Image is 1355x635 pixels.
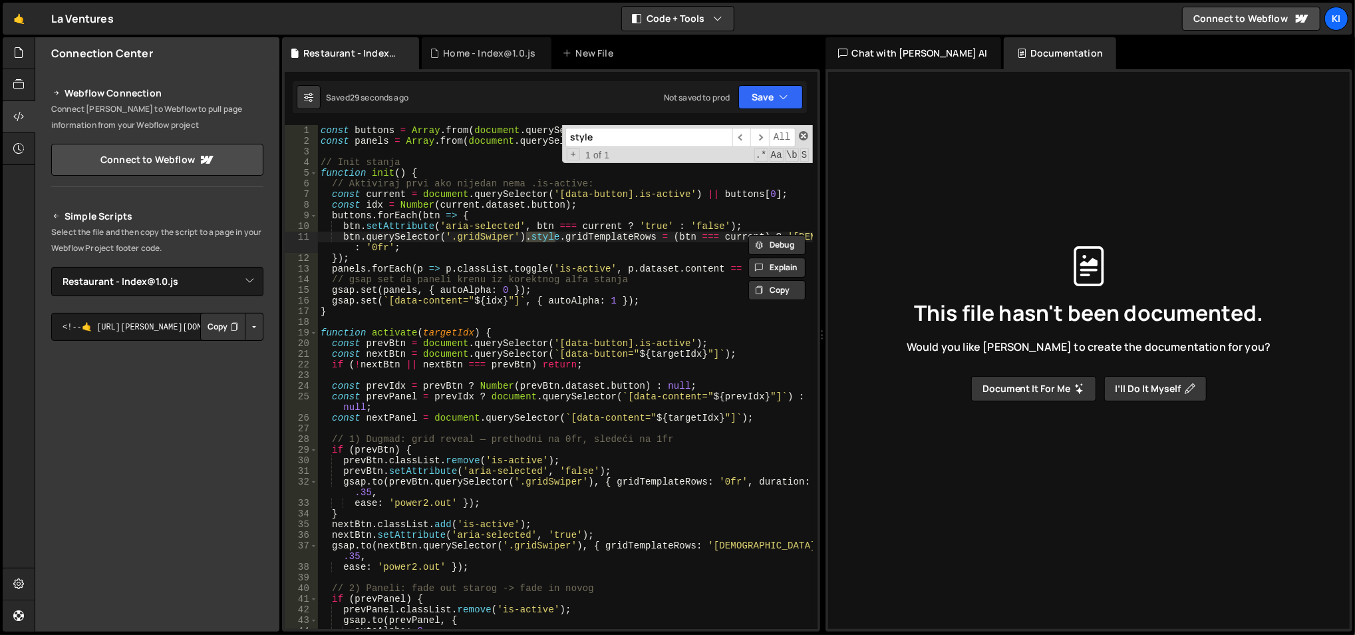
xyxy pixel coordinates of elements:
[285,200,318,210] div: 8
[285,306,318,317] div: 17
[200,313,245,341] button: Copy
[285,509,318,519] div: 34
[754,148,768,162] span: RegExp Search
[51,224,263,256] p: Select the file and then copy the script to a page in your Webflow Project footer code.
[770,148,784,162] span: CaseSensitive Search
[285,519,318,530] div: 35
[907,339,1271,354] span: Would you like [PERSON_NAME] to create the documentation for you?
[285,477,318,498] div: 32
[285,615,318,626] div: 43
[285,253,318,264] div: 12
[200,313,263,341] div: Button group with nested dropdown
[285,445,318,455] div: 29
[285,562,318,572] div: 38
[785,148,799,162] span: Whole Word Search
[285,189,318,200] div: 7
[1324,7,1348,31] a: Ki
[3,3,35,35] a: 🤙
[285,264,318,274] div: 13
[285,370,318,381] div: 23
[285,540,318,562] div: 37
[1004,37,1116,69] div: Documentation
[285,583,318,594] div: 40
[285,413,318,423] div: 26
[51,363,265,483] iframe: YouTube video player
[285,338,318,349] div: 20
[622,7,734,31] button: Code + Tools
[285,604,318,615] div: 42
[285,285,318,296] div: 15
[285,168,318,178] div: 5
[285,359,318,370] div: 22
[580,150,615,160] span: 1 of 1
[285,434,318,445] div: 28
[1104,376,1207,401] button: I’ll do it myself
[748,280,806,300] button: Copy
[285,221,318,232] div: 10
[971,376,1096,401] button: Document it for me
[738,85,803,109] button: Save
[285,178,318,189] div: 6
[285,136,318,146] div: 2
[285,530,318,540] div: 36
[51,85,263,101] h2: Webflow Connection
[51,208,263,224] h2: Simple Scripts
[826,37,1001,69] div: Chat with [PERSON_NAME] AI
[748,258,806,278] button: Explain
[750,128,769,147] span: ​
[51,313,263,341] textarea: <!--🤙 [URL][PERSON_NAME][DOMAIN_NAME]> <script>document.addEventListener("DOMContentLoaded", func...
[285,157,318,168] div: 4
[51,491,265,611] iframe: YouTube video player
[285,317,318,327] div: 18
[800,148,809,162] span: Search In Selection
[285,210,318,221] div: 9
[732,128,751,147] span: ​
[285,381,318,391] div: 24
[285,455,318,466] div: 30
[285,232,318,253] div: 11
[350,92,408,103] div: 29 seconds ago
[285,327,318,338] div: 19
[1182,7,1320,31] a: Connect to Webflow
[565,128,732,147] input: Search for
[285,125,318,136] div: 1
[285,391,318,413] div: 25
[51,144,263,176] a: Connect to Webflow
[326,92,408,103] div: Saved
[51,46,153,61] h2: Connection Center
[285,594,318,604] div: 41
[769,128,796,147] span: Alt-Enter
[914,302,1263,323] span: This file hasn't been documented.
[285,466,318,477] div: 31
[443,47,535,60] div: Home - Index@1.0.js
[748,235,806,255] button: Debug
[664,92,730,103] div: Not saved to prod
[51,11,114,27] div: La Ventures
[285,423,318,434] div: 27
[285,349,318,359] div: 21
[562,47,618,60] div: New File
[51,101,263,133] p: Connect [PERSON_NAME] to Webflow to pull page information from your Webflow project
[285,572,318,583] div: 39
[567,148,581,160] span: Toggle Replace mode
[285,296,318,306] div: 16
[285,498,318,509] div: 33
[285,274,318,285] div: 14
[303,47,403,60] div: Restaurant - Index@1.0.js
[285,146,318,157] div: 3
